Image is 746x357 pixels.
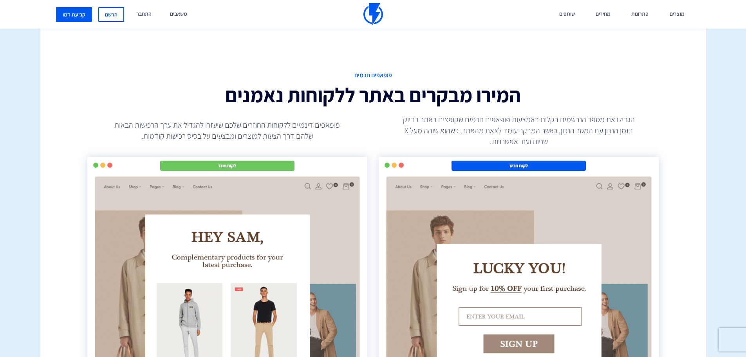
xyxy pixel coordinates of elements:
span: פופאפים חכמים [184,71,562,80]
a: קביעת דמו [56,7,92,22]
a: הרשם [98,7,124,22]
div: לקוח חוזר [160,161,294,171]
p: הגדילו את מספר הנרשמים בקלות באמצעות פופאפים חכמים שקופצים באתר בדיוק בזמן הנכון עם המסר הנכון, כ... [401,114,636,147]
h2: המירו מבקרים באתר ללקוחות נאמנים [184,84,562,106]
div: לקוח חדש [452,161,586,171]
p: פופאפים דינמיים ללקוחות החוזרים שלכם שיעזרו להגדיל את ערך הרכישות הבאות שלהם דרך הצעות למוצרים ומ... [110,120,345,141]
